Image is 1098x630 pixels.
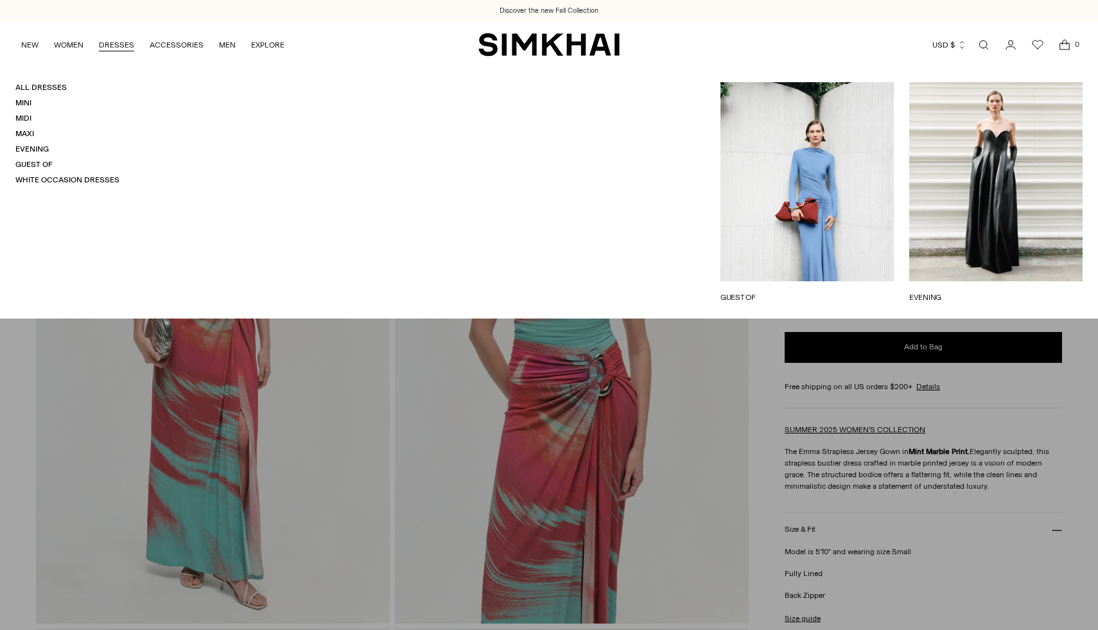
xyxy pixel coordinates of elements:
[219,31,236,59] a: MEN
[150,31,204,59] a: ACCESSORIES
[1052,32,1077,58] a: Open cart modal
[500,6,598,16] a: Discover the new Fall Collection
[21,31,39,59] a: NEW
[998,32,1024,58] a: Go to the account page
[1071,39,1083,50] span: 0
[971,32,997,58] a: Open search modal
[251,31,284,59] a: EXPLORE
[478,32,620,57] a: SIMKHAI
[54,31,83,59] a: WOMEN
[932,31,966,59] button: USD $
[99,31,134,59] a: DRESSES
[1025,32,1050,58] a: Wishlist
